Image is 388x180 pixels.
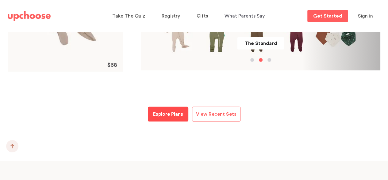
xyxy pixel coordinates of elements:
p: The Standard [244,40,277,47]
button: Sign in [350,10,381,22]
span: Gifts [197,14,208,18]
span: Registry [162,14,180,18]
span: Take The Quiz [112,14,145,18]
a: Explore Plans [148,107,188,122]
a: Registry [162,10,182,22]
a: What Parents Say [225,10,267,22]
span: What Parents Say [225,14,265,18]
span: View Recent Sets [196,112,236,117]
a: UpChoose [8,10,51,22]
a: Take The Quiz [112,10,147,22]
a: View Recent Sets [192,107,240,122]
p: Explore Plans [153,110,183,118]
p: Get Started [313,14,342,18]
a: Get Started [307,10,348,22]
a: Gifts [197,10,210,22]
img: UpChoose [8,11,51,21]
span: Sign in [358,14,373,18]
p: $68 [107,62,117,68]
